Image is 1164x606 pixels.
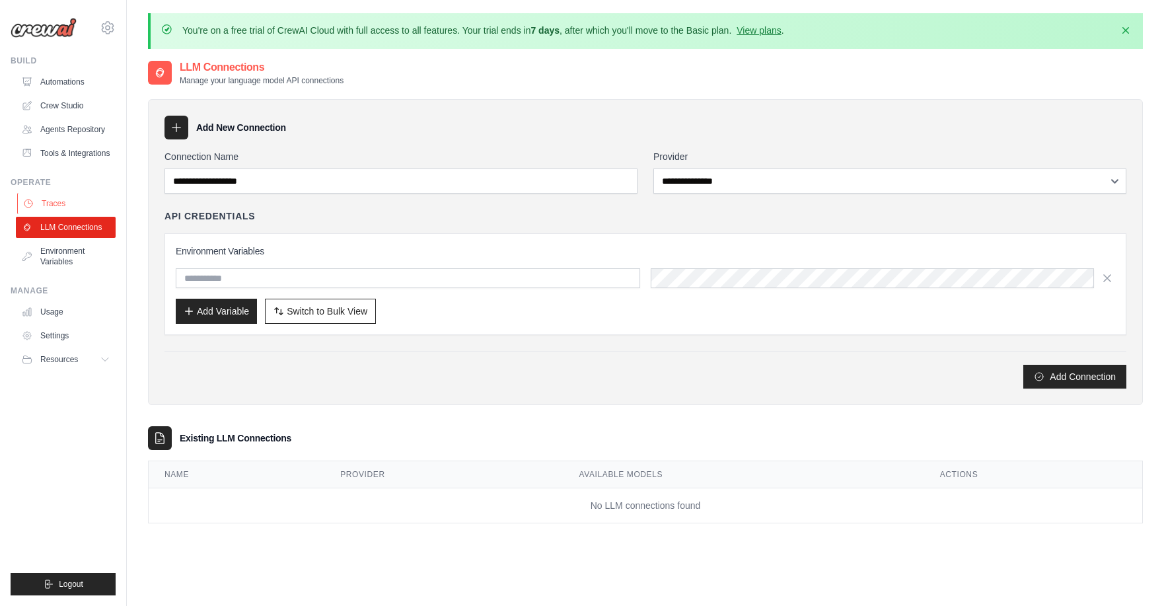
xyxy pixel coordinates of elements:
span: Logout [59,579,83,589]
span: Resources [40,354,78,365]
button: Logout [11,573,116,595]
p: You're on a free trial of CrewAI Cloud with full access to all features. Your trial ends in , aft... [182,24,784,37]
h3: Add New Connection [196,121,286,134]
a: View plans [737,25,781,36]
button: Add Connection [1023,365,1126,389]
button: Add Variable [176,299,257,324]
a: Environment Variables [16,241,116,272]
a: Usage [16,301,116,322]
th: Available Models [564,461,924,488]
a: Tools & Integrations [16,143,116,164]
th: Provider [324,461,563,488]
strong: 7 days [530,25,560,36]
button: Switch to Bulk View [265,299,376,324]
h4: API Credentials [164,209,255,223]
a: Crew Studio [16,95,116,116]
a: Agents Repository [16,119,116,140]
label: Connection Name [164,150,637,163]
a: Traces [17,193,117,214]
div: Manage [11,285,116,296]
h2: LLM Connections [180,59,344,75]
img: Logo [11,18,77,38]
a: LLM Connections [16,217,116,238]
h3: Existing LLM Connections [180,432,291,445]
h3: Environment Variables [176,245,1115,258]
th: Actions [924,461,1142,488]
th: Name [149,461,324,488]
a: Settings [16,325,116,346]
button: Resources [16,349,116,370]
span: Switch to Bulk View [287,305,367,318]
div: Operate [11,177,116,188]
td: No LLM connections found [149,488,1142,523]
a: Automations [16,71,116,93]
p: Manage your language model API connections [180,75,344,86]
div: Build [11,56,116,66]
label: Provider [653,150,1126,163]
